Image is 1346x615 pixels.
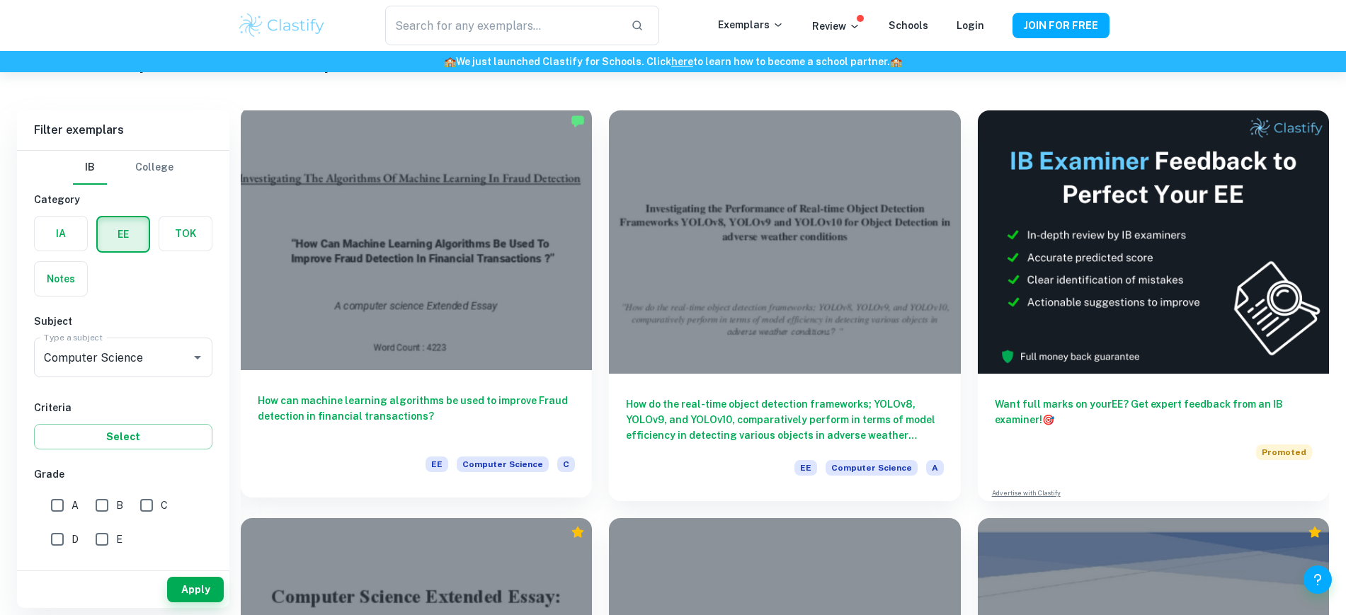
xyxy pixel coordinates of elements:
h6: Grade [34,466,212,482]
span: 🏫 [890,56,902,67]
button: Help and Feedback [1304,565,1332,594]
img: Marked [571,114,585,128]
span: EE [794,460,817,476]
button: College [135,151,173,185]
h6: Category [34,192,212,207]
span: D [72,531,79,547]
span: C [161,498,168,513]
button: IA [35,217,87,251]
button: Select [34,424,212,449]
span: 🎯 [1042,414,1054,425]
h6: Want full marks on your EE ? Get expert feedback from an IB examiner! [995,396,1312,427]
a: Want full marks on yourEE? Get expert feedback from an IB examiner!PromotedAdvertise with Clastify [978,110,1329,501]
p: Exemplars [718,17,784,33]
a: How can machine learning algorithms be used to improve Fraud detection in financial transactions?... [241,110,592,501]
span: B [116,498,123,513]
button: TOK [159,217,212,251]
label: Type a subject [44,331,103,343]
span: E [116,531,122,547]
img: Thumbnail [978,110,1329,374]
span: Computer Science [457,456,549,472]
a: Advertise with Clastify [992,488,1061,498]
img: Clastify logo [237,11,327,40]
button: Notes [35,262,87,296]
h6: Criteria [34,400,212,415]
div: Premium [1308,525,1322,539]
h6: We just launched Clastify for Schools. Click to learn how to become a school partner. [3,54,1343,69]
span: Promoted [1256,444,1312,460]
span: 🏫 [444,56,456,67]
span: EE [426,456,448,472]
a: here [671,56,693,67]
a: Schools [889,20,928,31]
h6: Filter exemplars [17,110,229,150]
div: Filter type choice [73,151,173,185]
span: Computer Science [826,460,918,476]
span: A [72,498,79,513]
div: Premium [571,525,585,539]
h6: How do the real-time object detection frameworks; YOLOv8, YOLOv9, and YOLOv10, comparatively perf... [626,396,943,443]
h6: Subject [34,314,212,329]
button: Apply [167,577,224,602]
button: Open [188,347,207,367]
button: IB [73,151,107,185]
button: EE [98,217,149,251]
button: JOIN FOR FREE [1013,13,1110,38]
span: C [557,456,575,472]
a: How do the real-time object detection frameworks; YOLOv8, YOLOv9, and YOLOv10, comparatively perf... [609,110,960,501]
input: Search for any exemplars... [385,6,619,45]
p: Review [812,18,860,34]
h6: How can machine learning algorithms be used to improve Fraud detection in financial transactions? [258,393,575,439]
span: A [926,460,944,476]
a: Login [957,20,984,31]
